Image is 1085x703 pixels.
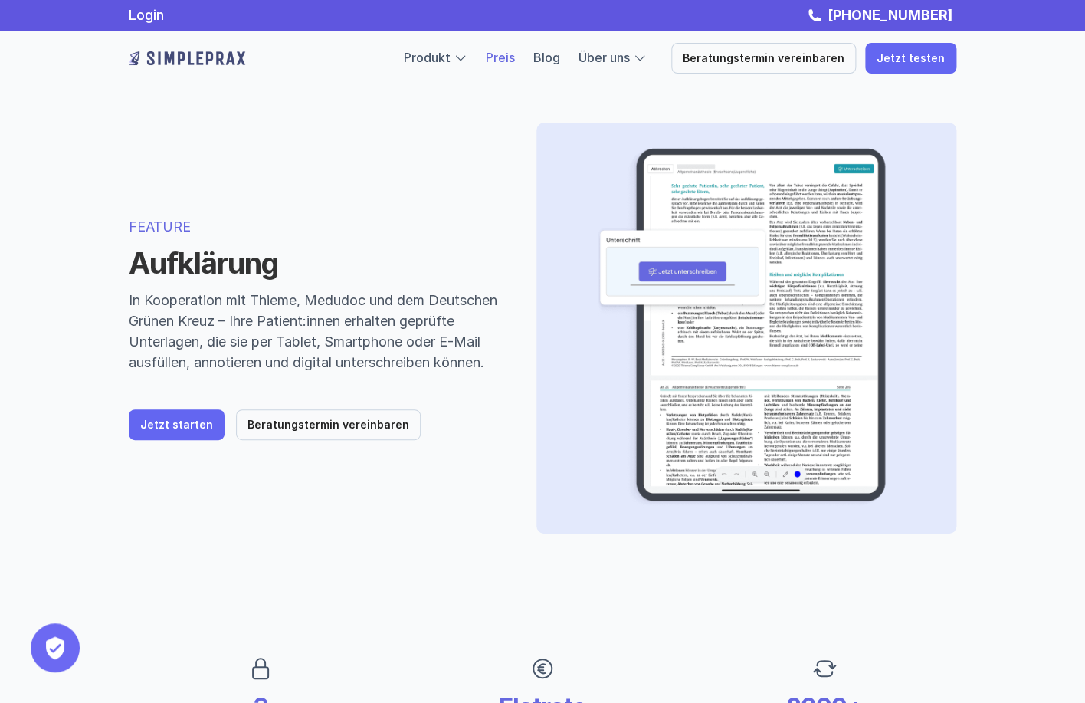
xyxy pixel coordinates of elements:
[486,50,515,65] a: Preis
[533,50,560,65] a: Blog
[247,419,409,432] p: Beratungstermin vereinbaren
[404,50,451,65] a: Produkt
[579,50,630,65] a: Über uns
[129,216,500,237] p: FEATURE
[129,290,500,373] p: In Kooperation mit Thieme, Medudoc und dem Deutschen Grünen Kreuz – Ihre Patient:innen erhalten g...
[561,147,921,509] img: Beispielbild eienes Aufklärungsdokuments und einer digitalen Unterschrift
[877,52,945,65] p: Jetzt testen
[828,7,952,23] strong: [PHONE_NUMBER]
[865,43,956,74] a: Jetzt testen
[824,7,956,23] a: [PHONE_NUMBER]
[236,409,421,440] a: Beratungstermin vereinbaren
[140,419,213,432] p: Jetzt starten
[129,7,164,23] a: Login
[129,246,500,281] h1: Aufklärung
[671,43,856,74] a: Beratungstermin vereinbaren
[129,409,225,440] a: Jetzt starten
[683,52,844,65] p: Beratungstermin vereinbaren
